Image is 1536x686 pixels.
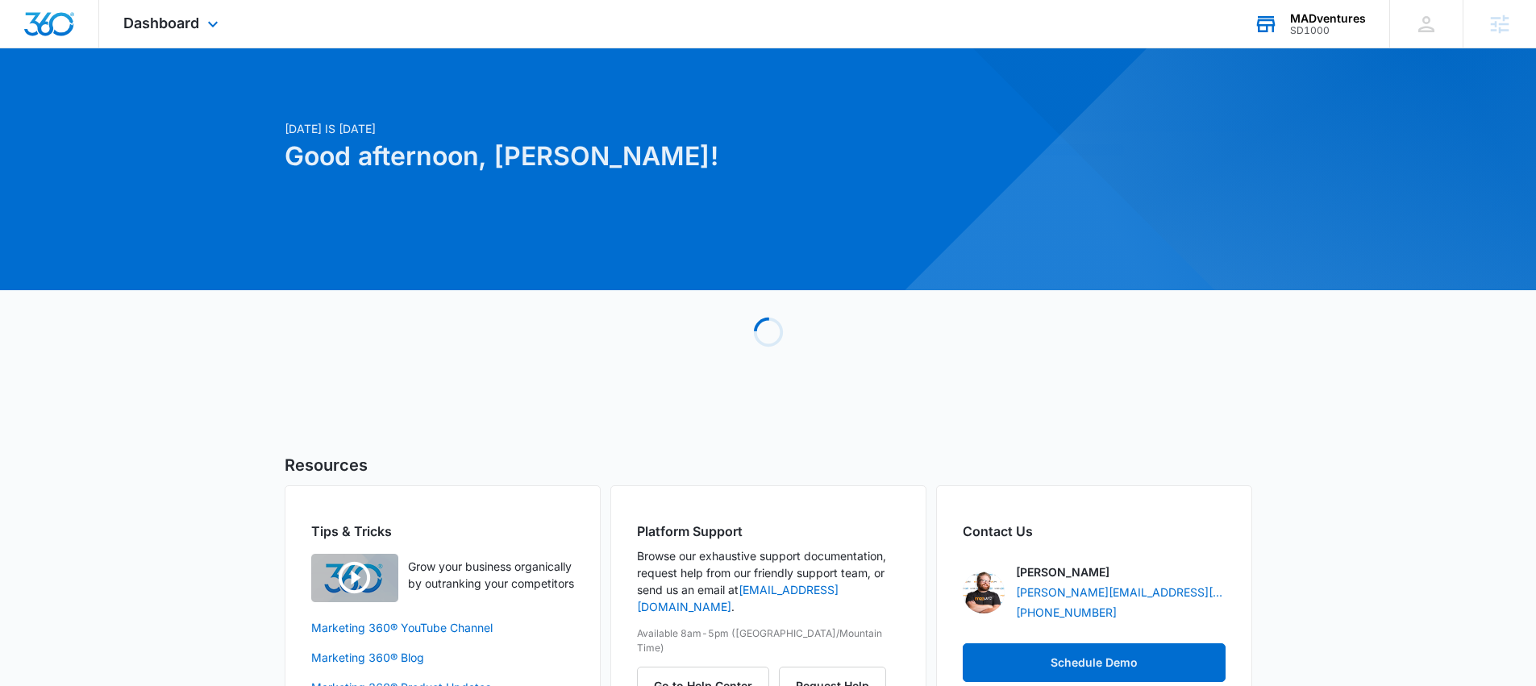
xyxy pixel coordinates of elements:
[637,547,900,615] p: Browse our exhaustive support documentation, request help from our friendly support team, or send...
[1016,563,1109,580] p: [PERSON_NAME]
[285,453,1252,477] h5: Resources
[1290,12,1366,25] div: account name
[311,619,574,636] a: Marketing 360® YouTube Channel
[123,15,199,31] span: Dashboard
[637,626,900,655] p: Available 8am-5pm ([GEOGRAPHIC_DATA]/Mountain Time)
[1290,25,1366,36] div: account id
[963,643,1226,682] button: Schedule Demo
[637,522,900,541] h2: Platform Support
[311,649,574,666] a: Marketing 360® Blog
[408,558,574,592] p: Grow your business organically by outranking your competitors
[285,120,923,137] p: [DATE] is [DATE]
[1016,604,1117,621] a: [PHONE_NUMBER]
[1016,584,1226,601] a: [PERSON_NAME][EMAIL_ADDRESS][PERSON_NAME][DOMAIN_NAME]
[963,572,1005,613] img: Tyler Peterson
[311,522,574,541] h2: Tips & Tricks
[311,554,398,602] img: Quick Overview Video
[285,137,923,176] h1: Good afternoon, [PERSON_NAME]!
[963,522,1226,541] h2: Contact Us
